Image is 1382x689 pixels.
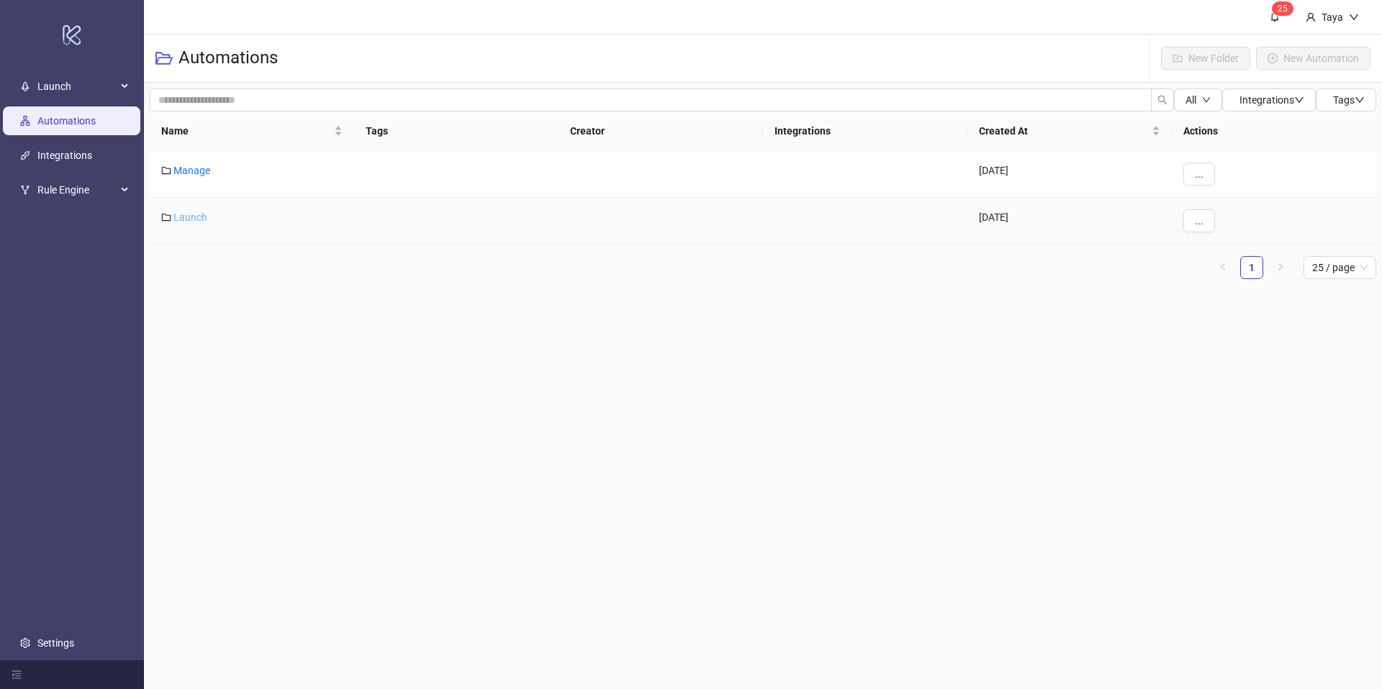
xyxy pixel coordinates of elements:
[1157,95,1168,105] span: search
[37,150,92,161] a: Integrations
[161,165,171,175] span: folder
[1174,88,1222,111] button: Alldown
[1239,94,1304,106] span: Integrations
[1183,163,1215,186] button: ...
[1161,47,1250,70] button: New Folder
[1211,256,1234,279] li: Previous Page
[1349,12,1359,22] span: down
[173,165,210,176] a: Manage
[150,111,354,151] th: Name
[1240,256,1263,279] li: 1
[173,211,207,223] a: Launch
[1304,256,1376,279] div: Page Size
[1185,94,1196,106] span: All
[1195,215,1203,227] span: ...
[1222,88,1316,111] button: Integrationsdown
[1183,209,1215,232] button: ...
[155,50,173,67] span: folder-open
[967,198,1172,245] div: [DATE]
[179,47,278,70] h3: Automations
[1316,88,1376,111] button: Tagsdown
[1202,96,1211,104] span: down
[1270,12,1280,22] span: bell
[1316,9,1349,25] div: Taya
[979,123,1149,139] span: Created At
[1333,94,1365,106] span: Tags
[1276,263,1285,271] span: right
[1269,256,1292,279] button: right
[1283,4,1288,14] span: 5
[1256,47,1370,70] button: New Automation
[763,111,967,151] th: Integrations
[37,175,117,204] span: Rule Engine
[967,151,1172,198] div: [DATE]
[1195,168,1203,180] span: ...
[1312,257,1368,278] span: 25 / page
[559,111,763,151] th: Creator
[12,670,22,680] span: menu-fold
[37,72,117,101] span: Launch
[354,111,559,151] th: Tags
[161,212,171,222] span: folder
[967,111,1172,151] th: Created At
[1306,12,1316,22] span: user
[1294,95,1304,105] span: down
[20,185,30,195] span: fork
[1355,95,1365,105] span: down
[1241,257,1263,278] a: 1
[1211,256,1234,279] button: left
[20,81,30,91] span: rocket
[161,123,331,139] span: Name
[1269,256,1292,279] li: Next Page
[1172,111,1376,151] th: Actions
[1272,1,1293,16] sup: 25
[1278,4,1283,14] span: 2
[37,637,74,649] a: Settings
[37,115,96,127] a: Automations
[1219,263,1227,271] span: left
